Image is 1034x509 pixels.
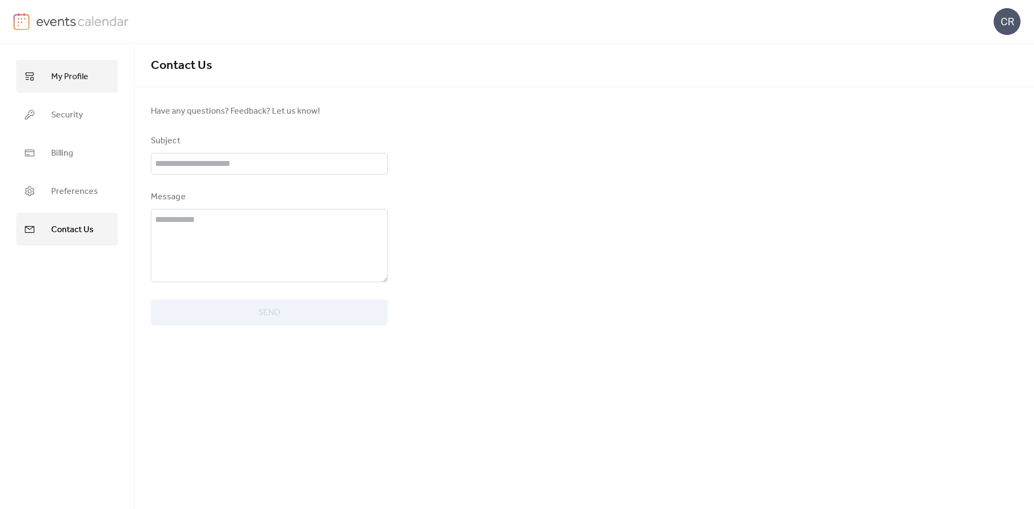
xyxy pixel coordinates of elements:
[151,54,212,78] span: Contact Us
[51,68,88,85] span: My Profile
[16,213,118,246] a: Contact Us
[51,183,98,200] span: Preferences
[16,60,118,93] a: My Profile
[16,98,118,131] a: Security
[16,136,118,169] a: Billing
[13,13,30,30] img: logo
[151,135,386,148] div: Subject
[151,105,388,118] span: Have any questions? Feedback? Let us know!
[51,221,94,238] span: Contact Us
[16,175,118,207] a: Preferences
[151,191,386,204] div: Message
[51,145,73,162] span: Billing
[36,13,129,29] img: logo-type
[994,8,1021,35] div: CR
[51,107,83,123] span: Security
